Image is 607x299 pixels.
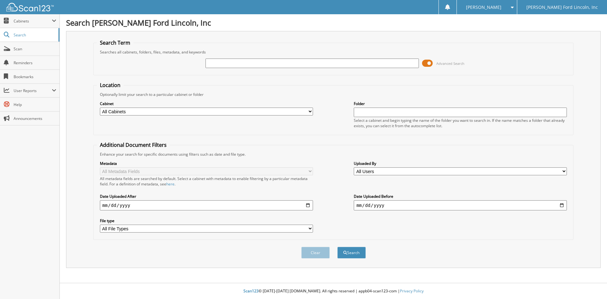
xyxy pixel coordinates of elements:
[100,176,313,187] div: All metadata fields are searched by default. Select a cabinet with metadata to enable filtering b...
[97,152,570,157] div: Enhance your search for specific documents using filters such as date and file type.
[166,181,175,187] a: here
[100,101,313,106] label: Cabinet
[337,247,366,259] button: Search
[354,200,567,210] input: end
[14,46,56,52] span: Scan
[354,194,567,199] label: Date Uploaded Before
[6,3,54,11] img: scan123-logo-white.svg
[14,32,55,38] span: Search
[526,5,598,9] span: [PERSON_NAME] Ford Lincoln, Inc
[100,200,313,210] input: start
[100,161,313,166] label: Metadata
[466,5,501,9] span: [PERSON_NAME]
[14,102,56,107] span: Help
[400,288,424,294] a: Privacy Policy
[301,247,330,259] button: Clear
[97,39,133,46] legend: Search Term
[354,118,567,128] div: Select a cabinet and begin typing the name of the folder you want to search in. If the name match...
[14,60,56,65] span: Reminders
[60,283,607,299] div: © [DATE]-[DATE] [DOMAIN_NAME]. All rights reserved | appb04-scan123-com |
[14,88,52,93] span: User Reports
[436,61,464,66] span: Advanced Search
[354,101,567,106] label: Folder
[97,49,570,55] div: Searches all cabinets, folders, files, metadata, and keywords
[97,92,570,97] div: Optionally limit your search to a particular cabinet or folder
[243,288,259,294] span: Scan123
[354,161,567,166] label: Uploaded By
[97,141,170,148] legend: Additional Document Filters
[97,82,124,89] legend: Location
[100,194,313,199] label: Date Uploaded After
[14,18,52,24] span: Cabinets
[100,218,313,223] label: File type
[14,74,56,79] span: Bookmarks
[14,116,56,121] span: Announcements
[66,17,601,28] h1: Search [PERSON_NAME] Ford Lincoln, Inc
